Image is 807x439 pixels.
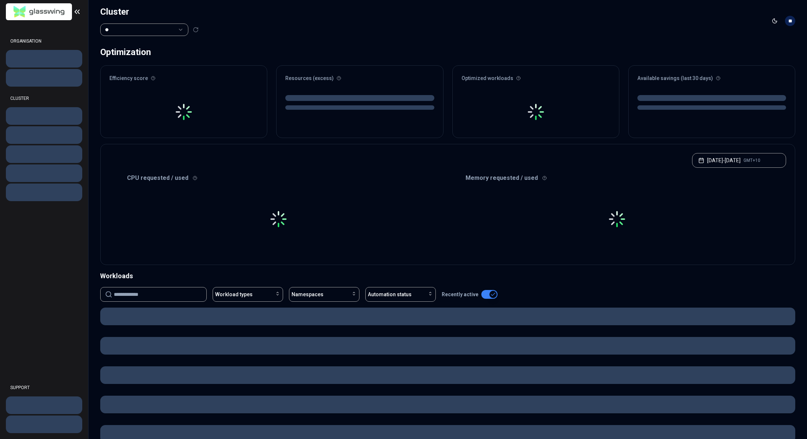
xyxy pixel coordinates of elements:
span: Namespaces [292,291,323,298]
div: CLUSTER [6,91,82,106]
button: Select a value [100,23,188,36]
button: Automation status [365,287,436,302]
button: Workload types [213,287,283,302]
p: Recently active [442,291,478,298]
button: Namespaces [289,287,359,302]
span: Automation status [368,291,412,298]
h1: Cluster [100,6,199,18]
div: CPU requested / used [109,174,448,182]
div: Resources (excess) [276,66,443,86]
div: Memory requested / used [448,174,786,182]
span: GMT+10 [743,157,760,163]
span: Workload types [215,291,253,298]
div: Available savings (last 30 days) [629,66,795,86]
img: GlassWing [11,3,68,21]
button: [DATE]-[DATE]GMT+10 [692,153,786,168]
div: Optimized workloads [453,66,619,86]
div: Workloads [100,271,795,281]
div: ORGANISATION [6,34,82,48]
div: Optimization [100,45,151,59]
div: Efficiency score [101,66,267,86]
div: SUPPORT [6,380,82,395]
